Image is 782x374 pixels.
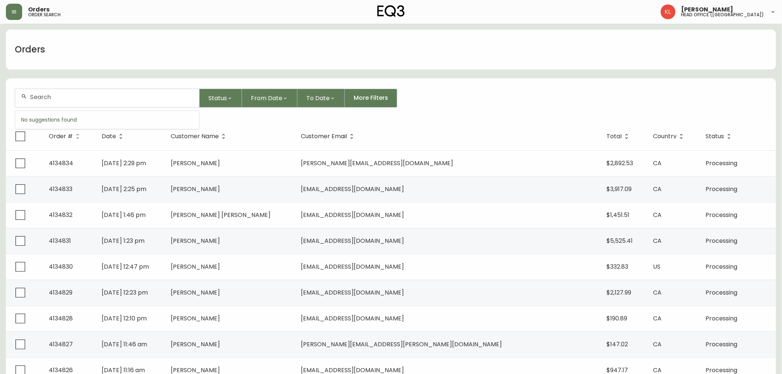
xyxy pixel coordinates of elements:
[102,288,148,297] span: [DATE] 12:23 pm
[171,288,220,297] span: [PERSON_NAME]
[28,13,61,17] h5: order search
[301,185,404,193] span: [EMAIL_ADDRESS][DOMAIN_NAME]
[208,93,227,103] span: Status
[15,111,199,129] div: No suggestions found
[102,134,116,139] span: Date
[171,340,220,348] span: [PERSON_NAME]
[607,133,632,140] span: Total
[653,340,662,348] span: CA
[102,340,147,348] span: [DATE] 11:46 am
[607,237,633,245] span: $5,525.41
[251,93,282,103] span: From Date
[171,314,220,323] span: [PERSON_NAME]
[301,237,404,245] span: [EMAIL_ADDRESS][DOMAIN_NAME]
[607,340,628,348] span: $147.02
[49,288,72,297] span: 4134829
[102,185,146,193] span: [DATE] 2:25 pm
[200,89,242,108] button: Status
[28,7,50,13] span: Orders
[306,93,330,103] span: To Date
[706,211,738,219] span: Processing
[653,211,662,219] span: CA
[102,237,144,245] span: [DATE] 1:23 pm
[15,43,45,56] h1: Orders
[297,89,345,108] button: To Date
[301,314,404,323] span: [EMAIL_ADDRESS][DOMAIN_NAME]
[102,262,149,271] span: [DATE] 12:47 pm
[653,262,660,271] span: US
[171,262,220,271] span: [PERSON_NAME]
[301,262,404,271] span: [EMAIL_ADDRESS][DOMAIN_NAME]
[301,340,502,348] span: [PERSON_NAME][EMAIL_ADDRESS][PERSON_NAME][DOMAIN_NAME]
[49,159,73,167] span: 4134834
[607,314,628,323] span: $190.89
[653,134,677,139] span: Country
[653,237,662,245] span: CA
[706,159,738,167] span: Processing
[49,133,82,140] span: Order #
[171,211,271,219] span: [PERSON_NAME] [PERSON_NAME]
[681,7,734,13] span: [PERSON_NAME]
[301,133,357,140] span: Customer Email
[242,89,297,108] button: From Date
[354,94,388,102] span: More Filters
[301,159,453,167] span: [PERSON_NAME][EMAIL_ADDRESS][DOMAIN_NAME]
[171,134,219,139] span: Customer Name
[102,314,147,323] span: [DATE] 12:10 pm
[653,314,662,323] span: CA
[607,185,632,193] span: $3,917.09
[653,159,662,167] span: CA
[30,93,193,101] input: Search
[607,262,629,271] span: $332.83
[102,159,146,167] span: [DATE] 2:29 pm
[49,185,72,193] span: 4134833
[301,134,347,139] span: Customer Email
[706,262,738,271] span: Processing
[706,237,738,245] span: Processing
[607,134,622,139] span: Total
[171,133,228,140] span: Customer Name
[653,288,662,297] span: CA
[49,314,73,323] span: 4134828
[49,237,71,245] span: 4134831
[301,288,404,297] span: [EMAIL_ADDRESS][DOMAIN_NAME]
[171,185,220,193] span: [PERSON_NAME]
[706,288,738,297] span: Processing
[345,89,397,108] button: More Filters
[49,134,73,139] span: Order #
[102,133,126,140] span: Date
[171,237,220,245] span: [PERSON_NAME]
[681,13,764,17] h5: head office ([GEOGRAPHIC_DATA])
[171,159,220,167] span: [PERSON_NAME]
[377,5,405,17] img: logo
[706,133,734,140] span: Status
[49,262,73,271] span: 4134830
[49,340,73,348] span: 4134827
[653,185,662,193] span: CA
[661,4,676,19] img: 2c0c8aa7421344cf0398c7f872b772b5
[301,211,404,219] span: [EMAIL_ADDRESS][DOMAIN_NAME]
[607,159,633,167] span: $2,892.53
[653,133,686,140] span: Country
[706,134,724,139] span: Status
[49,211,72,219] span: 4134832
[607,288,632,297] span: $2,127.99
[607,211,630,219] span: $1,451.51
[706,185,738,193] span: Processing
[102,211,146,219] span: [DATE] 1:46 pm
[706,340,738,348] span: Processing
[706,314,738,323] span: Processing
